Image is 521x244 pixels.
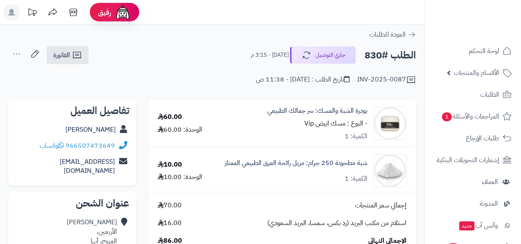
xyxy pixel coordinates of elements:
span: المراجعات والأسئلة [441,111,499,122]
span: 16.00 [158,218,182,228]
a: العملاء [430,172,516,192]
div: INV-2025-0087 [357,75,416,85]
img: logo-2.png [465,20,513,37]
a: الفاتورة [47,46,89,64]
a: إشعارات التحويلات البنكية [430,150,516,170]
h2: عنوان الشحن [15,198,129,208]
a: لوحة التحكم [430,41,516,61]
div: 10.00 [158,160,182,170]
span: 1 [442,112,452,121]
h2: تفاصيل العميل [15,106,129,116]
span: إجمالي سعر المنتجات [355,201,407,210]
a: الطلبات [430,85,516,105]
div: الكمية: 1 [345,174,367,184]
span: جديد [459,221,474,230]
a: [EMAIL_ADDRESS][DOMAIN_NAME] [60,157,115,176]
span: العملاء [482,176,498,188]
span: وآتس آب [458,220,498,231]
img: 1753646505-747fb9eb-9888-49ee-9af0-f036b837c0be-90x90.jpeg [374,107,406,140]
a: شبة مطحونة 250 جرام: مزيل رائحة العرق الطبيعي الممتاز [225,158,367,168]
a: 966507473649 [65,141,115,151]
div: 60.00 [158,112,182,122]
div: تاريخ الطلب : [DATE] - 11:38 ص [256,75,350,84]
div: الوحدة: 10.00 [158,172,202,182]
small: - النوع : مسك ابيض Vip [304,119,367,128]
span: رفيق [98,7,111,17]
span: الأقسام والمنتجات [454,67,499,79]
div: الكمية: 1 [345,132,367,141]
span: العودة للطلبات [369,30,406,40]
span: المدونة [480,198,498,209]
span: الفاتورة [53,50,70,60]
a: واتساب [40,141,64,151]
div: الوحدة: 60.00 [158,125,202,135]
span: لوحة التحكم [469,45,499,57]
a: طلبات الإرجاع [430,128,516,148]
a: بودرة الشبة والمسك: سر جمالك الطبيعي [267,106,367,116]
img: ai-face.png [114,4,131,21]
a: تحديثات المنصة [22,4,42,23]
span: استلام من مكتب البريد (رد بكس، سمسا، البريد السعودي) [267,218,407,228]
a: وآتس آبجديد [430,216,516,235]
span: الطلبات [480,89,499,100]
span: إشعارات التحويلات البنكية [437,154,499,166]
span: طلبات الإرجاع [466,132,499,144]
a: [PERSON_NAME] [65,125,116,135]
h2: الطلب #830 [364,47,416,64]
span: 70.00 [158,201,182,210]
small: [DATE] - 3:15 م [251,51,289,59]
button: جاري التوصيل [290,46,356,64]
img: 1102dbacc08d3c07c95b6f204e23b2869d5-90x90.jpeg [374,154,406,187]
a: العودة للطلبات [369,30,416,40]
a: المدونة [430,194,516,214]
a: المراجعات والأسئلة1 [430,107,516,126]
